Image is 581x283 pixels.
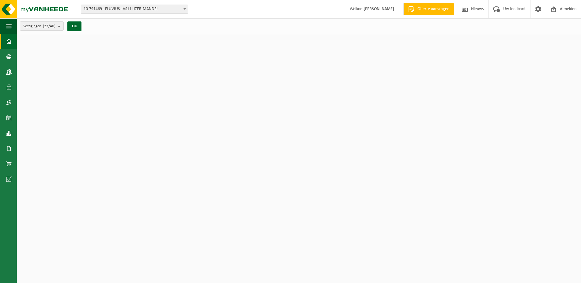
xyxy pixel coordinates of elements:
[23,22,55,31] span: Vestigingen
[403,3,454,15] a: Offerte aanvragen
[364,7,394,11] strong: [PERSON_NAME]
[416,6,451,12] span: Offerte aanvragen
[81,5,188,14] span: 10-791469 - FLUVIUS - VS11 IJZER-MANDEL
[20,21,64,31] button: Vestigingen(23/40)
[43,24,55,28] count: (23/40)
[81,5,188,13] span: 10-791469 - FLUVIUS - VS11 IJZER-MANDEL
[67,21,81,31] button: OK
